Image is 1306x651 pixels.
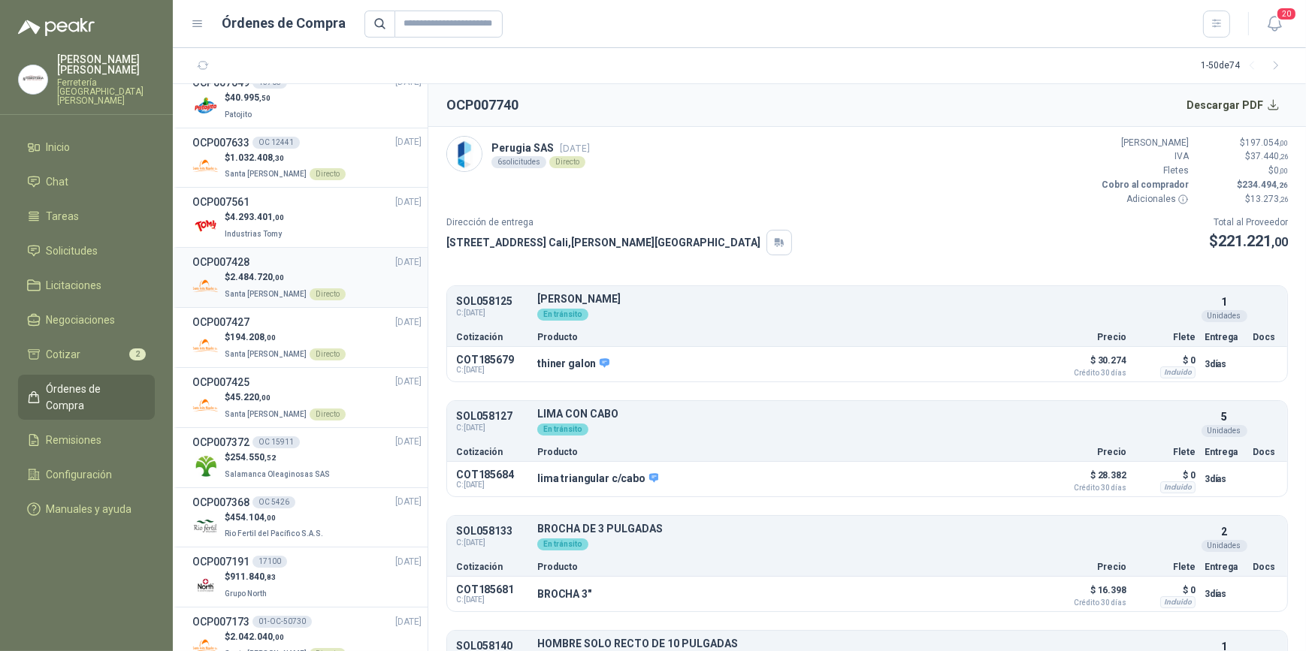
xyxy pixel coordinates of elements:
[310,168,346,180] div: Directo
[265,514,276,522] span: ,00
[1198,149,1288,164] p: $
[192,273,219,299] img: Company Logo
[18,202,155,231] a: Tareas
[1221,294,1227,310] p: 1
[47,466,113,483] span: Configuración
[225,170,307,178] span: Santa [PERSON_NAME]
[1202,540,1247,552] div: Unidades
[225,390,346,405] p: $
[1198,136,1288,150] p: $
[225,511,326,525] p: $
[446,95,518,116] h2: OCP007740
[456,469,528,481] p: COT185684
[1250,151,1288,161] span: 37.440
[225,230,282,238] span: Industrias Tomy
[225,570,276,584] p: $
[192,553,422,601] a: OCP00719117100[DATE] Company Logo$911.840,83Grupo North
[273,633,284,641] span: ,00
[225,529,323,538] span: Rio Fertil del Pacífico S.A.S.
[456,411,528,422] p: SOL058127
[1135,466,1196,484] p: $ 0
[225,210,285,225] p: $
[456,537,528,549] span: C: [DATE]
[1051,599,1126,607] span: Crédito 30 días
[1205,448,1244,457] p: Entrega
[192,434,422,481] a: OCP007372OC 15911[DATE] Company Logo$254.550,52Salamanca Oleaginosas SAS
[57,54,155,75] p: [PERSON_NAME] [PERSON_NAME]
[1160,596,1196,608] div: Incluido
[225,589,267,598] span: Grupo North
[192,513,219,539] img: Company Logo
[47,208,80,225] span: Tareas
[1279,152,1288,161] span: ,26
[1253,448,1278,457] p: Docs
[225,410,307,418] span: Santa [PERSON_NAME]
[395,555,422,569] span: [DATE]
[47,432,102,448] span: Remisiones
[537,357,609,371] p: thiner galon
[446,234,760,251] p: [STREET_ADDRESS] Cali , [PERSON_NAME][GEOGRAPHIC_DATA]
[1099,178,1189,192] p: Cobro al comprador
[1135,562,1196,571] p: Flete
[18,18,95,36] img: Logo peakr
[225,290,307,298] span: Santa [PERSON_NAME]
[456,526,528,537] p: SOL058133
[265,454,276,462] span: ,52
[1135,351,1196,369] p: $ 0
[456,333,528,342] p: Cotización
[225,330,346,345] p: $
[456,366,528,375] span: C: [DATE]
[273,154,284,162] span: ,30
[192,93,219,119] img: Company Logo
[1209,215,1288,230] p: Total al Proveedor
[192,553,249,570] h3: OCP007191
[1135,581,1196,599] p: $ 0
[1051,448,1126,457] p: Precio
[1218,232,1288,250] span: 221.221
[1135,333,1196,342] p: Flete
[18,460,155,489] a: Configuración
[230,571,276,582] span: 911.840
[1099,164,1189,178] p: Fletes
[1198,192,1288,206] p: $
[310,288,346,300] div: Directo
[1099,136,1189,150] p: [PERSON_NAME]
[1099,192,1189,206] p: Adicionales
[456,481,528,490] span: C: [DATE]
[1160,366,1196,378] div: Incluido
[192,134,249,151] h3: OCP007633
[537,588,591,600] p: BROCHA 3"
[456,422,528,434] span: C: [DATE]
[225,451,333,465] p: $
[47,381,141,414] span: Órdenes de Compra
[252,436,300,448] div: OC 15911
[192,494,249,511] h3: OCP007368
[395,495,422,509] span: [DATE]
[395,375,422,389] span: [DATE]
[192,314,249,330] h3: OCP007427
[230,392,271,402] span: 45.220
[192,572,219,598] img: Company Logo
[456,354,528,366] p: COT185679
[230,332,276,342] span: 194.208
[19,65,47,94] img: Company Logo
[1271,235,1288,249] span: ,00
[225,630,346,644] p: $
[1261,11,1288,38] button: 20
[1242,179,1288,190] span: 234.494
[1135,448,1196,457] p: Flete
[18,375,155,420] a: Órdenes de Compra
[537,423,588,436] div: En tránsito
[47,312,116,328] span: Negociaciones
[1202,310,1247,322] div: Unidades
[18,237,155,265] a: Solicitudes
[252,556,287,568] div: 17100
[456,296,528,307] p: SOL058125
[230,272,284,282] span: 2.484.720
[18,306,155,334] a: Negociaciones
[549,156,585,168] div: Directo
[230,92,271,103] span: 40.995
[537,562,1042,571] p: Producto
[192,194,422,241] a: OCP007561[DATE] Company Logo$4.293.401,00Industrias Tomy
[1245,137,1288,148] span: 197.054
